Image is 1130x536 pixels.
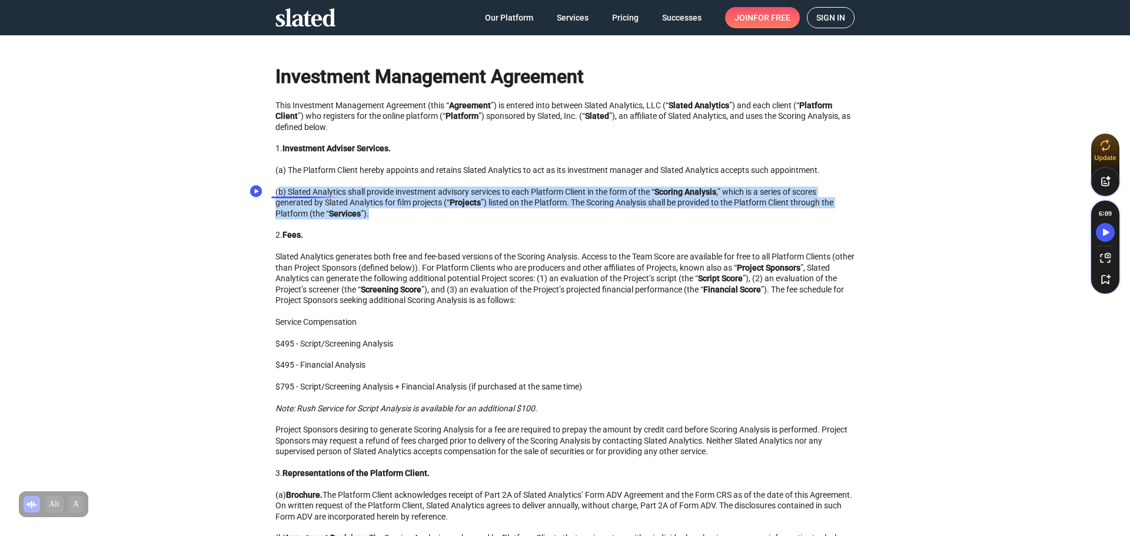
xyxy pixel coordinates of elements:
[737,263,800,272] strong: Project Sponsors
[275,100,855,133] p: This Investment Management Agreement (this “ ”) is entered into between Slated Analytics, LLC (“ ...
[669,101,729,110] strong: Slated Analytics
[449,101,491,110] strong: Agreement
[476,7,543,28] a: Our Platform
[603,7,648,28] a: Pricing
[654,187,716,197] strong: Scoring Analysis
[450,198,481,207] strong: Projects
[734,7,790,28] span: Join
[816,8,845,28] span: Sign in
[286,490,323,500] strong: Brochure.
[485,7,533,28] span: Our Platform
[653,7,711,28] a: Successes
[275,468,855,479] p: 3.
[275,54,855,89] h1: Investment Management Agreement
[275,490,855,522] p: (a) The Platform Client acknowledges receipt of Part 2A of Slated Analytics’ Form ADV Agreement a...
[282,230,303,239] strong: Fees.
[557,7,589,28] span: Services
[725,7,800,28] a: Joinfor free
[275,251,855,306] p: Slated Analytics generates both free and fee-based versions of the Scoring Analysis. Access to th...
[275,165,855,176] p: (a) The Platform Client hereby appoints and retains Slated Analytics to act as its investment man...
[275,143,855,154] p: 1.
[275,404,537,413] i: Note: Rush Service for Script Analysis is available for an additional $100.
[275,338,855,349] p: $495 - Script/Screening Analysis
[329,209,361,218] strong: Services
[585,111,609,121] strong: Slated
[446,111,478,121] strong: Platform
[275,381,855,392] p: $795 - Script/Screening Analysis + Financial Analysis (if purchased at the same time)
[547,7,598,28] a: Services
[807,7,855,28] a: Sign in
[275,187,855,219] p: (b) Slated Analytics shall provide investment advisory services to each Platform Client in the fo...
[282,144,391,153] strong: Investment Adviser Services.
[662,7,702,28] span: Successes
[612,7,639,28] span: Pricing
[275,317,855,328] p: Service Compensation
[698,274,743,283] strong: Script Score
[282,468,430,478] strong: Representations of the Platform Client.
[753,7,790,28] span: for free
[275,229,855,241] p: 2.
[275,424,855,457] p: Project Sponsors desiring to generate Scoring Analysis for a fee are required to prepay the amoun...
[361,285,421,294] strong: Screening Score
[275,359,855,371] p: $495 - Financial Analysis
[703,285,761,294] strong: Financial Score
